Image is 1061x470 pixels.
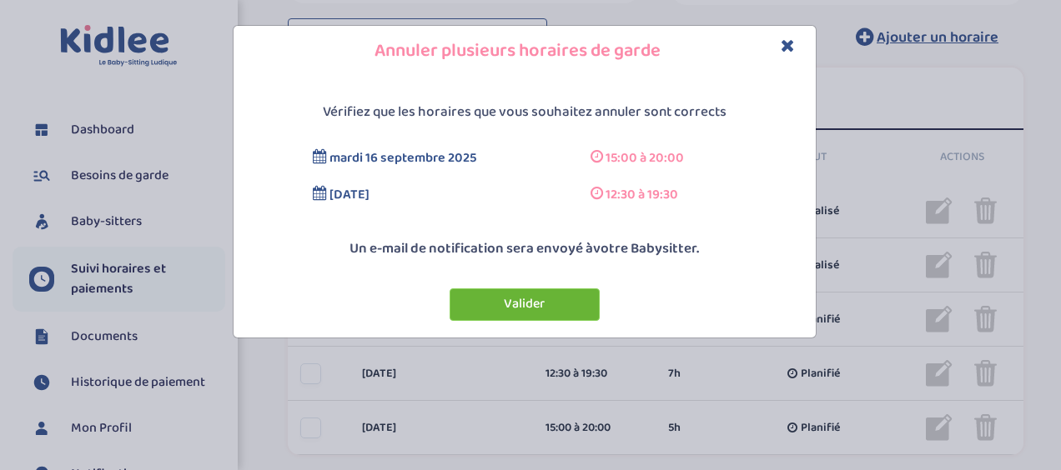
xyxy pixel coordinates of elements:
span: mardi 16 septembre 2025 [329,147,476,168]
button: Close [781,37,795,56]
h4: Annuler plusieurs horaires de garde [246,38,803,64]
span: [DATE] [329,184,370,205]
p: Vérifiez que les horaires que vous souhaitez annuler sont corrects [238,102,812,123]
p: Un e-mail de notification sera envoyé à [238,238,812,260]
span: 12:30 à 19:30 [606,184,678,205]
button: Valider [450,288,600,321]
span: 15:00 à 20:00 [606,147,684,168]
span: votre Babysitter. [593,237,699,260]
